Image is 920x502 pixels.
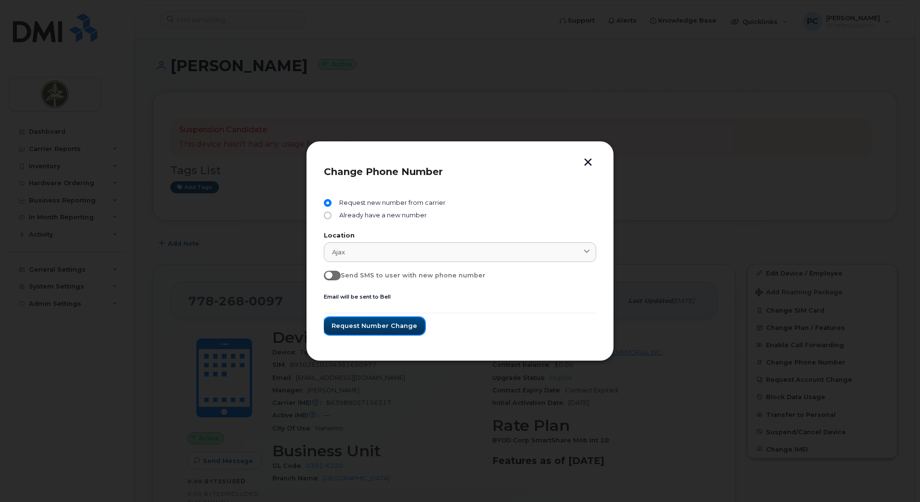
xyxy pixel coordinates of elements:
[324,233,596,239] label: Location
[335,212,427,219] span: Already have a new number
[324,293,391,300] small: Email will be sent to Bell
[324,199,332,207] input: Request new number from carrier
[324,317,425,335] button: Request number change
[324,242,596,262] a: Ajax
[324,212,332,219] input: Already have a new number
[341,272,486,279] span: Send SMS to user with new phone number
[335,199,446,207] span: Request new number from carrier
[332,321,417,330] span: Request number change
[324,166,443,177] span: Change Phone Number
[324,271,332,278] input: Send SMS to user with new phone number
[332,248,345,257] span: Ajax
